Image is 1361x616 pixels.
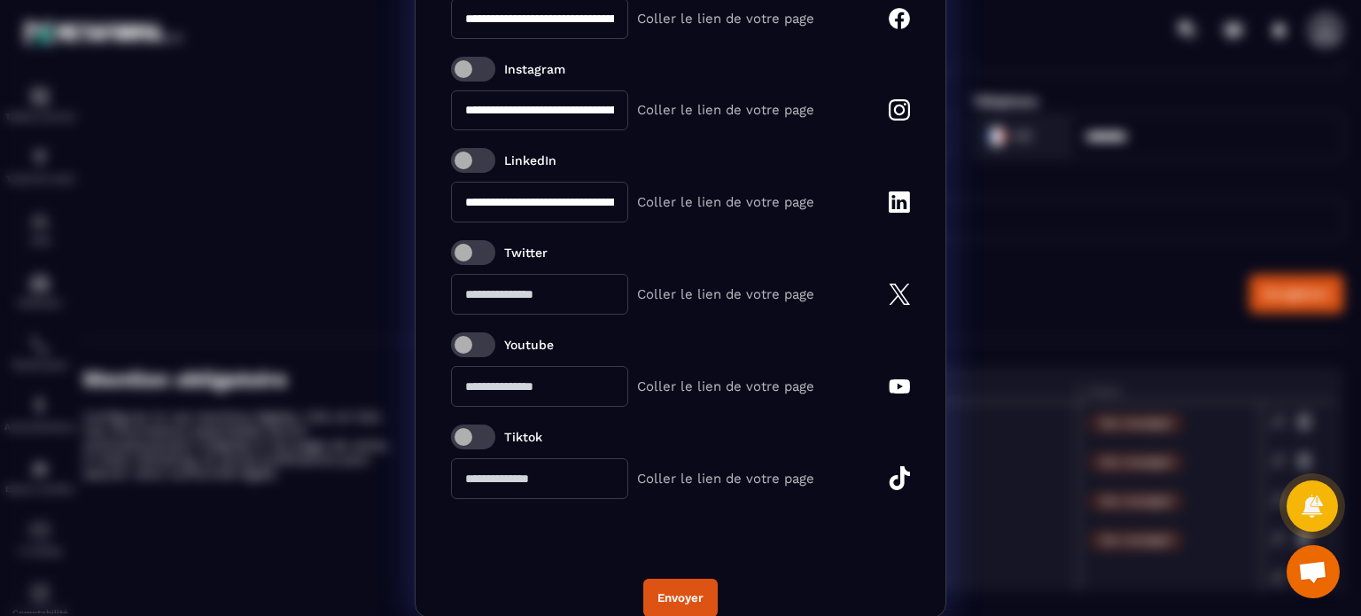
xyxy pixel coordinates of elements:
[504,430,542,444] p: Tiktok
[504,62,565,76] p: Instagram
[889,99,910,121] img: instagram-w.03fc5997.svg
[1287,545,1340,598] a: Ouvrir le chat
[889,466,910,490] img: tiktok-w.1849bf46.svg
[637,102,814,118] p: Coller le lien de votre page
[889,8,910,29] img: fb-small-w.b3ce3e1f.svg
[637,11,814,27] p: Coller le lien de votre page
[637,286,814,302] p: Coller le lien de votre page
[657,591,704,604] div: Envoyer
[637,194,814,210] p: Coller le lien de votre page
[504,338,554,352] p: Youtube
[637,471,814,487] p: Coller le lien de votre page
[889,284,910,305] img: twitter-w.8b702ac4.svg
[889,191,910,213] img: linkedin-small-w.c67d805a.svg
[504,153,556,168] p: LinkedIn
[889,379,910,394] img: youtube-w.d4699799.svg
[504,246,548,260] p: Twitter
[637,378,814,394] p: Coller le lien de votre page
